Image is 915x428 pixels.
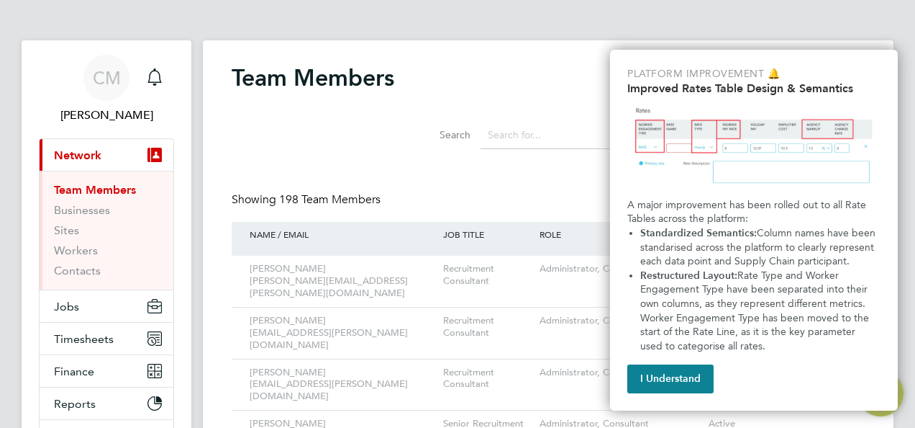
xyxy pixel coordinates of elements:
p: Platform Improvement 🔔 [627,67,880,81]
span: Jobs [54,300,79,313]
span: Column names have been standarised across the platform to clearly represent each data point and S... [640,227,878,267]
div: [PERSON_NAME] [PERSON_NAME][EMAIL_ADDRESS][PERSON_NAME][DOMAIN_NAME] [246,256,440,307]
div: [PERSON_NAME] [EMAIL_ADDRESS][PERSON_NAME][DOMAIN_NAME] [246,360,440,411]
span: Rate Type and Worker Engagement Type have been separated into their own columns, as they represen... [640,269,872,352]
div: Recruitment Consultant [440,256,536,295]
div: Improved Rate Table Semantics [610,50,898,411]
div: Showing [232,192,383,208]
span: 198 Team Members [279,192,381,207]
a: Sites [54,223,79,237]
button: I Understand [627,365,714,393]
div: Recruitment Consultant [440,308,536,347]
a: Team Members [54,183,136,197]
label: Search [406,128,470,141]
div: Administrator, Consultant [536,360,705,386]
div: ROLE [536,222,705,246]
span: Catherine McCarthy [39,107,174,124]
span: Timesheets [54,332,114,346]
div: Recruitment Consultant [440,360,536,398]
span: CM [93,68,121,87]
div: Administrator, Consultant [536,256,705,282]
h2: Team Members [232,63,394,92]
strong: Restructured Layout: [640,269,737,282]
div: [PERSON_NAME] [EMAIL_ADDRESS][PERSON_NAME][DOMAIN_NAME] [246,308,440,359]
a: Go to account details [39,55,174,124]
a: Businesses [54,203,110,217]
p: A major improvement has been rolled out to all Rate Tables across the platform: [627,198,880,226]
span: Network [54,148,101,162]
strong: Standardized Semantics: [640,227,757,239]
a: Workers [54,244,98,257]
input: Search for... [481,121,691,149]
h2: Improved Rates Table Design & Semantics [627,81,880,95]
div: JOB TITLE [440,222,536,246]
img: Updated Rates Table Design & Semantics [627,101,880,192]
div: NAME / EMAIL [246,222,440,246]
div: Administrator, Consultant [536,308,705,334]
a: Contacts [54,264,101,277]
span: Finance [54,365,94,378]
span: Reports [54,397,96,411]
